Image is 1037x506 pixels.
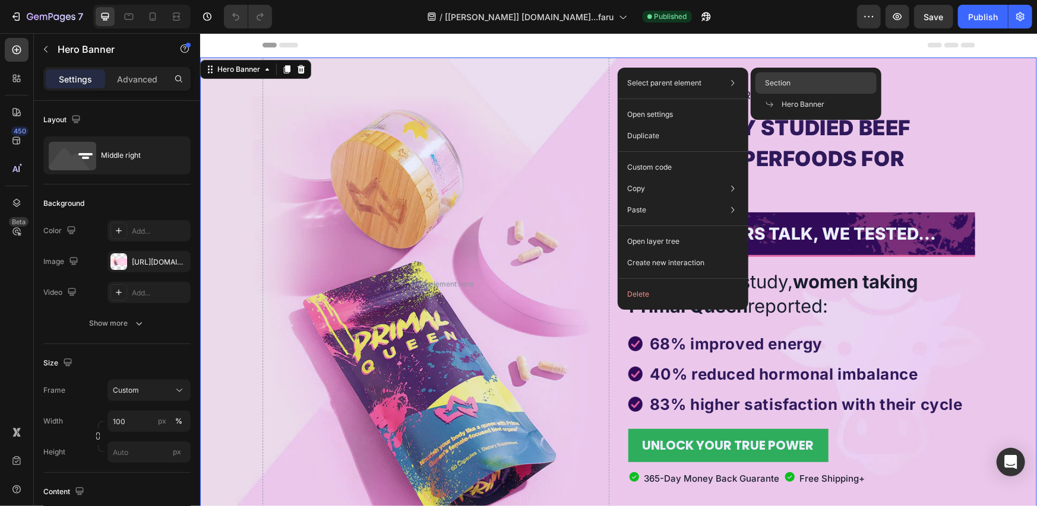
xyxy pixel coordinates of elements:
[132,288,188,298] div: Add...
[450,299,764,322] p: 68% improved energy
[172,414,186,428] button: px
[782,99,824,110] span: Hero Banner
[428,364,442,378] img: gempages_511364164535452839-a3f2a16a-6e53-476b-a521-63a8f1ea3f82.png
[622,284,744,305] button: Delete
[108,380,191,401] button: Custom
[200,33,1037,506] iframe: To enrich screen reader interactions, please activate Accessibility in Grammarly extension settings
[478,55,646,71] p: Rated 4.9 by Real Primal Women
[158,416,166,427] div: px
[627,109,673,120] p: Open settings
[765,78,791,88] span: Section
[627,183,645,194] p: Copy
[43,198,84,209] div: Background
[440,11,443,23] span: /
[429,237,774,285] p: In a 12 week study, reported:
[627,131,659,141] p: Duplicate
[155,414,169,428] button: %
[627,78,701,88] p: Select parent element
[627,205,646,215] p: Paste
[43,254,81,270] div: Image
[627,257,704,269] p: Create new interaction
[627,162,672,173] p: Custom code
[43,416,63,427] label: Width
[90,317,145,329] div: Show more
[914,5,953,28] button: Save
[428,303,442,317] img: gempages_511364164535452839-a3f2a16a-6e53-476b-a521-63a8f1ea3f82.png
[997,448,1025,476] div: Open Intercom Messenger
[15,31,62,42] div: Hero Banner
[444,439,580,453] p: 365-Day Money Back Guarante
[428,333,442,348] img: gempages_511364164535452839-a3f2a16a-6e53-476b-a521-63a8f1ea3f82.png
[58,42,159,56] p: Hero Banner
[9,217,29,227] div: Beta
[224,5,272,28] div: Undo/Redo
[173,447,181,456] span: px
[5,5,88,28] button: 7
[43,484,87,500] div: Content
[428,396,628,429] button: <p>UNLOCK YOUR TRUE POWER</p>
[108,441,191,463] input: px
[445,11,614,23] span: [[PERSON_NAME]] [DOMAIN_NAME]...faru
[43,285,79,301] div: Video
[108,410,191,432] input: px%
[132,226,188,237] div: Add...
[958,5,1008,28] button: Publish
[438,189,766,212] h2: WHILE OTHERS TALK, WE TESTED...
[211,246,274,256] div: Drop element here
[43,313,191,334] button: Show more
[450,359,764,383] p: 83% higher satisfaction with their cycle
[43,355,75,371] div: Size
[11,126,29,136] div: 450
[113,385,139,396] span: Custom
[43,112,83,128] div: Layout
[132,257,188,268] div: [URL][DOMAIN_NAME]
[101,142,173,169] div: Middle right
[442,403,614,422] p: UNLOCK YOUR TRUE POWER
[117,73,157,85] p: Advanced
[175,416,182,427] div: %
[428,78,775,174] h2: CLINICALLY STUDIED BEEF ORGAN SUPERFOODS FOR WOMEN
[627,236,679,247] p: Open layer tree
[600,439,665,453] p: Free Shipping+
[43,223,78,239] div: Color
[450,329,764,352] p: 40% reduced hormonal imbalance
[655,11,687,22] span: Published
[43,385,65,396] label: Frame
[968,11,998,23] div: Publish
[924,12,944,22] span: Save
[59,73,92,85] p: Settings
[43,447,65,457] label: Height
[429,237,719,283] strong: women taking Primal Queen
[78,9,83,24] p: 7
